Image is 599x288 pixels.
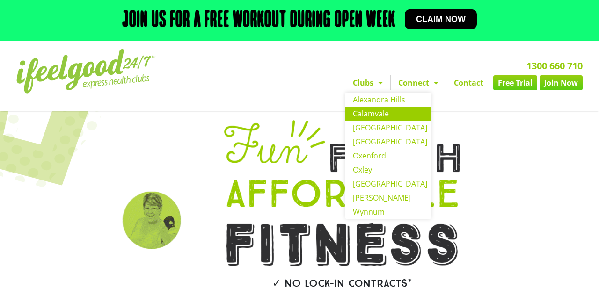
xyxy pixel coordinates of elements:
a: Oxley [345,163,431,177]
a: 1300 660 710 [526,59,583,72]
span: Claim now [416,15,466,23]
a: Clubs [345,75,390,90]
a: Free Trial [493,75,537,90]
a: Connect [391,75,446,90]
a: [PERSON_NAME] [345,191,431,205]
a: Calamvale [345,107,431,121]
a: Claim now [405,9,477,29]
a: Join Now [540,75,583,90]
nav: Menu [218,75,583,90]
ul: Clubs [345,93,431,219]
a: [GEOGRAPHIC_DATA] [345,121,431,135]
a: Oxenford [345,149,431,163]
a: [GEOGRAPHIC_DATA] [345,135,431,149]
a: [GEOGRAPHIC_DATA] [345,177,431,191]
h2: Join us for a free workout during open week [122,9,395,32]
a: Contact [446,75,491,90]
a: Wynnum [345,205,431,219]
a: Alexandra Hills [345,93,431,107]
